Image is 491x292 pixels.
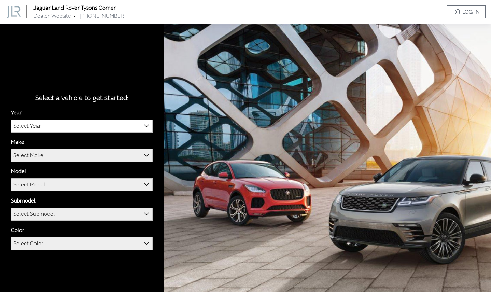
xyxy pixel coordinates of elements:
span: Select Submodel [13,208,55,220]
span: Select Color [13,237,43,250]
label: Color [11,226,24,234]
a: Dealer Website [33,13,71,19]
a: Jaguar Land Rover Tysons Corner [33,4,116,11]
img: Dashboard [7,6,21,18]
a: Jaguar Land Rover Tysons Corner logo [7,5,32,18]
label: Model [11,167,26,176]
div: Select a vehicle to get started: [11,93,153,103]
a: [PHONE_NUMBER] [80,13,126,19]
label: Make [11,138,24,146]
span: Select Model [11,179,152,191]
span: Select Submodel [11,208,152,220]
label: Submodel [11,197,36,205]
span: Select Year [13,120,41,132]
label: Year [11,109,22,117]
span: Select Model [11,178,153,191]
span: Select Color [11,237,152,250]
span: Select Year [11,120,152,132]
span: • [74,13,75,19]
span: Select Submodel [11,208,153,221]
span: Select Make [13,149,43,162]
span: Select Model [13,179,45,191]
span: Select Color [11,237,153,250]
span: Select Year [11,120,153,133]
a: Log In [447,5,486,18]
span: Log In [462,8,480,16]
span: Select Make [11,149,153,162]
span: Select Make [11,149,152,162]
